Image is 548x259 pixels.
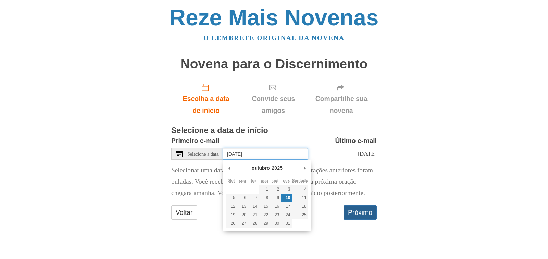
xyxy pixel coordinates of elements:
[171,205,197,220] a: Voltar
[223,148,308,160] input: Use the arrow keys to pick a date
[180,56,368,71] font: Novena para o Discernimento
[237,211,248,219] button: 20
[253,212,257,217] font: 21
[242,204,246,209] font: 13
[302,212,306,217] font: 25
[242,221,246,226] font: 27
[255,195,257,200] font: 7
[348,209,372,216] font: Próximo
[275,204,279,209] font: 16
[251,178,256,183] abbr: Terça-feira
[171,137,219,144] font: Primeiro e-mail
[176,209,193,216] font: Voltar
[292,211,308,219] button: 25
[203,34,345,41] a: O lembrete original da novena
[283,178,290,183] font: sex
[292,185,308,194] button: 4
[171,126,268,135] font: Selecione a data de início
[171,167,373,196] font: Selecionar uma data passada significa que todas as orações anteriores foram puladas. Você receber...
[266,187,268,192] font: 1
[264,221,268,226] font: 29
[248,202,259,211] button: 14
[288,187,290,192] font: 3
[281,219,292,228] button: 31
[283,178,290,183] abbr: Sexta-feira
[226,202,237,211] button: 12
[272,178,278,183] font: qui
[281,185,292,194] button: 3
[241,78,306,120] div: Clique em "Avançar" para confirmar sua data de início primeiro.
[266,195,268,200] font: 8
[281,211,292,219] button: 24
[237,202,248,211] button: 13
[228,178,235,183] font: Sol
[228,178,235,183] abbr: Domingo
[286,204,290,209] font: 17
[344,205,377,220] button: Próximo
[302,195,306,200] font: 11
[253,221,257,226] font: 28
[270,211,281,219] button: 23
[292,178,308,183] font: Sentado
[275,212,279,217] font: 23
[264,212,268,217] font: 22
[237,194,248,202] button: 6
[286,221,290,226] font: 31
[335,137,377,144] font: Último e-mail
[170,5,379,30] a: Reze Mais Novenas
[270,202,281,211] button: 16
[270,219,281,228] button: 30
[253,204,257,209] font: 14
[248,219,259,228] button: 28
[231,204,235,209] font: 12
[286,195,290,200] font: 10
[277,187,279,192] font: 2
[226,211,237,219] button: 19
[237,219,248,228] button: 27
[248,211,259,219] button: 21
[183,95,229,114] font: Escolha a data de início
[226,219,237,228] button: 26
[259,219,270,228] button: 29
[239,178,246,183] abbr: Segunda-feira
[259,185,270,194] button: 1
[226,194,237,202] button: 5
[281,202,292,211] button: 17
[259,194,270,202] button: 8
[239,178,246,183] font: seg
[292,194,308,202] button: 11
[306,78,377,120] div: Clique em "Avançar" para confirmar sua data de início primeiro.
[304,187,307,192] font: 4
[259,211,270,219] button: 22
[277,195,279,200] font: 9
[315,95,368,114] font: Compartilhe sua novena
[251,178,256,183] font: ter
[270,185,281,194] button: 2
[261,178,268,183] font: qua
[233,195,235,200] font: 5
[171,78,241,120] a: Escolha a data de início
[252,95,295,114] font: Convide seus amigos
[272,178,278,183] abbr: Quinta-feira
[270,194,281,202] button: 9
[292,178,308,183] abbr: Sábado
[275,221,279,226] font: 30
[242,212,246,217] font: 20
[286,212,290,217] font: 24
[231,221,235,226] font: 26
[187,151,219,156] font: Selecione a data
[261,178,268,183] abbr: Quarta-feira
[264,204,268,209] font: 15
[231,212,235,217] font: 19
[281,194,292,202] button: 10
[302,204,306,209] font: 18
[259,202,270,211] button: 15
[244,195,246,200] font: 6
[248,194,259,202] button: 7
[292,202,308,211] button: 18
[358,150,377,157] font: [DATE]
